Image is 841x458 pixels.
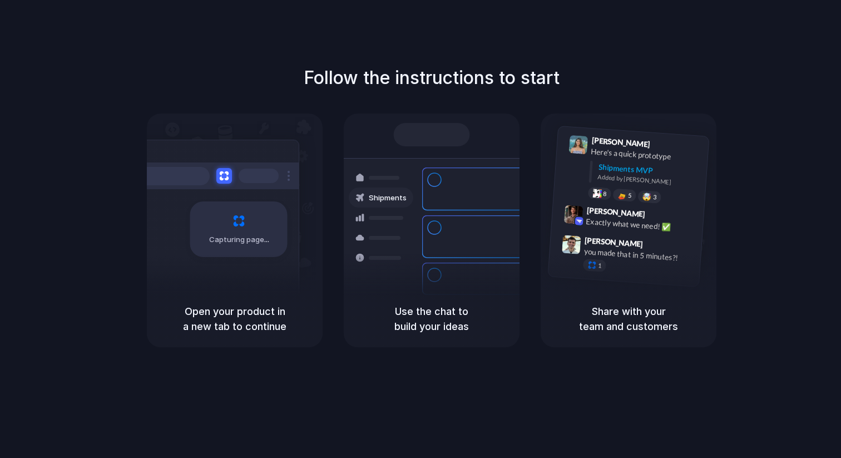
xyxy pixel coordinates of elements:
[585,234,644,250] span: [PERSON_NAME]
[209,234,271,245] span: Capturing page
[642,193,652,201] div: 🤯
[554,304,703,334] h5: Share with your team and customers
[160,304,309,334] h5: Open your product in a new tab to continue
[653,194,657,200] span: 3
[598,161,701,180] div: Shipments MVP
[357,304,506,334] h5: Use the chat to build your ideas
[598,263,602,269] span: 1
[591,146,702,165] div: Here's a quick prototype
[369,193,407,204] span: Shipments
[628,193,632,199] span: 5
[646,240,669,253] span: 9:47 AM
[591,134,650,150] span: [PERSON_NAME]
[649,210,671,223] span: 9:42 AM
[597,173,700,189] div: Added by [PERSON_NAME]
[586,204,645,220] span: [PERSON_NAME]
[586,216,697,235] div: Exactly what we need! ✅
[603,191,607,197] span: 8
[583,246,695,265] div: you made that in 5 minutes?!
[304,65,560,91] h1: Follow the instructions to start
[654,140,676,153] span: 9:41 AM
